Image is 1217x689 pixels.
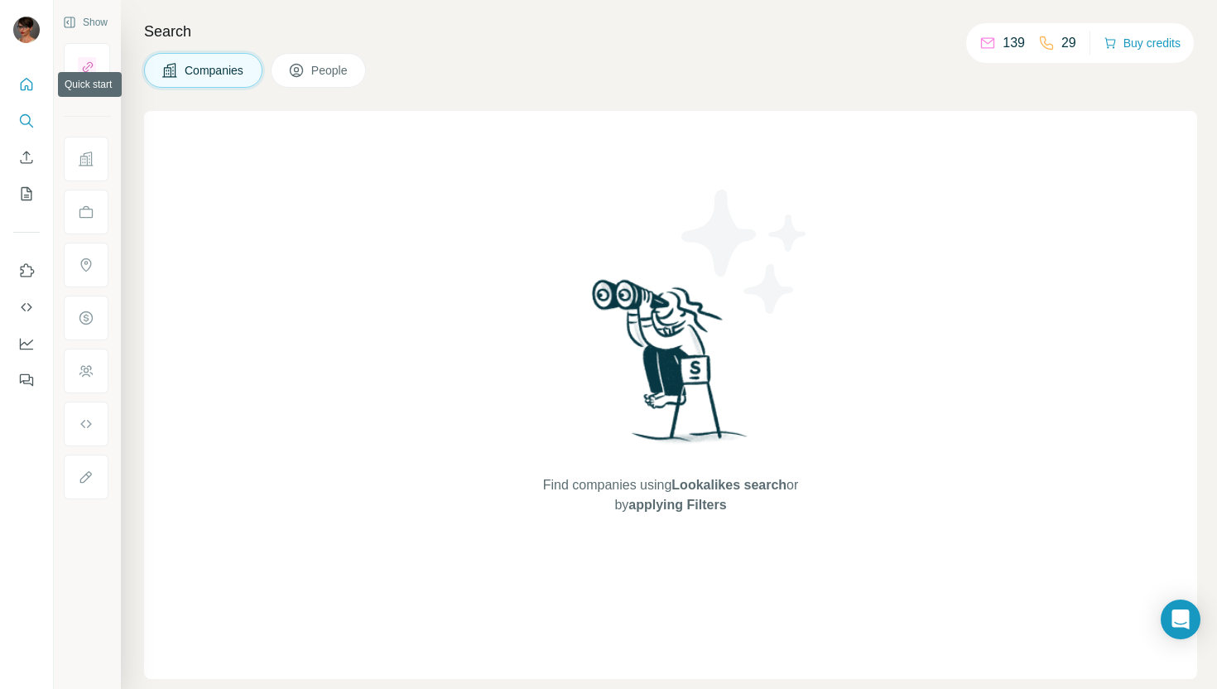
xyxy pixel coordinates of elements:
[311,62,349,79] span: People
[13,70,40,99] button: Quick start
[13,256,40,286] button: Use Surfe on LinkedIn
[1003,33,1025,53] p: 139
[628,498,726,512] span: applying Filters
[13,179,40,209] button: My lists
[51,10,119,35] button: Show
[13,365,40,395] button: Feedback
[144,20,1197,43] h4: Search
[1161,600,1200,639] div: Open Intercom Messenger
[1061,33,1076,53] p: 29
[538,475,803,515] span: Find companies using or by
[1104,31,1181,55] button: Buy credits
[671,478,786,492] span: Lookalikes search
[584,275,757,460] img: Surfe Illustration - Woman searching with binoculars
[13,142,40,172] button: Enrich CSV
[13,329,40,359] button: Dashboard
[13,292,40,322] button: Use Surfe API
[13,17,40,43] img: Avatar
[671,177,820,326] img: Surfe Illustration - Stars
[185,62,245,79] span: Companies
[13,106,40,136] button: Search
